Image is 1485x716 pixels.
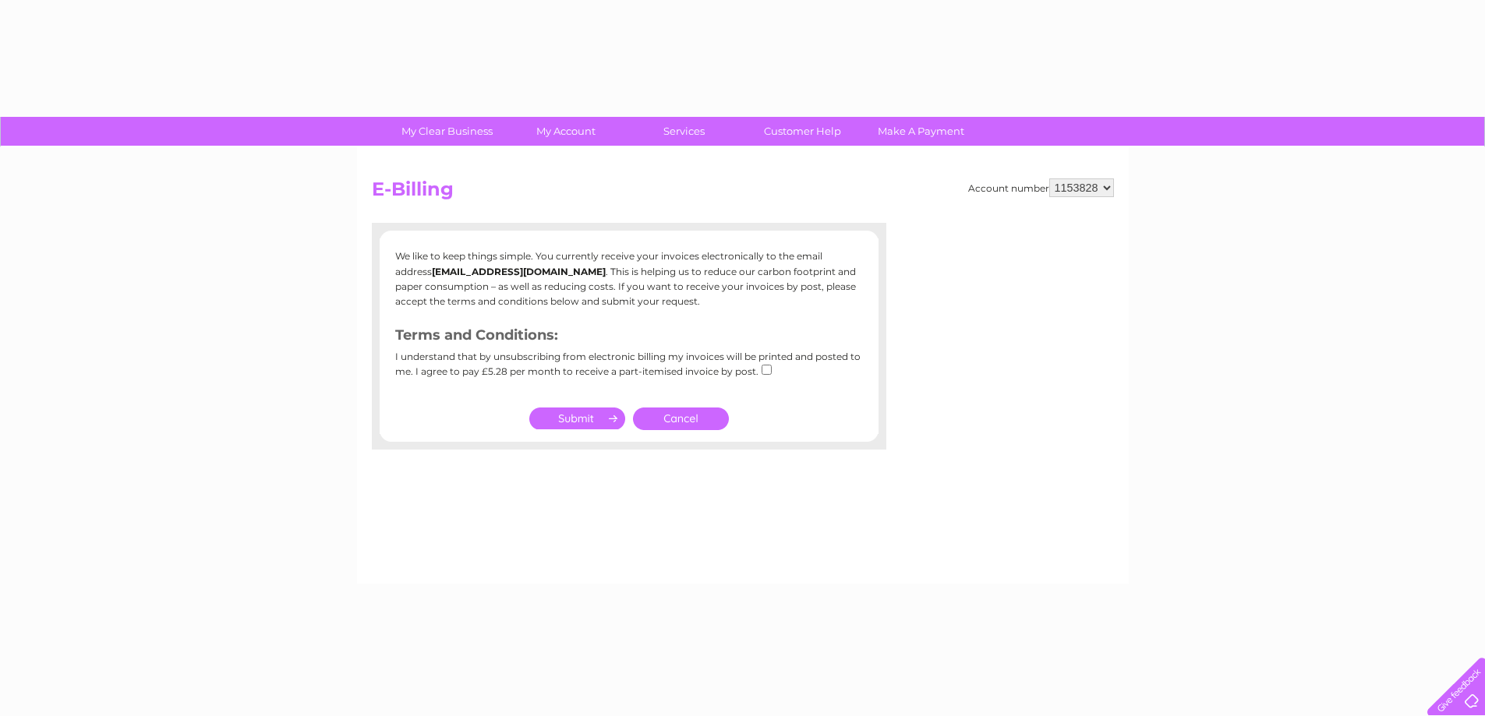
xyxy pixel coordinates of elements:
[738,117,867,146] a: Customer Help
[620,117,748,146] a: Services
[968,178,1114,197] div: Account number
[395,249,863,309] p: We like to keep things simple. You currently receive your invoices electronically to the email ad...
[395,351,863,388] div: I understand that by unsubscribing from electronic billing my invoices will be printed and posted...
[372,178,1114,208] h2: E-Billing
[432,266,606,277] b: [EMAIL_ADDRESS][DOMAIN_NAME]
[529,407,625,429] input: Submit
[395,324,863,351] h3: Terms and Conditions:
[501,117,630,146] a: My Account
[383,117,511,146] a: My Clear Business
[857,117,985,146] a: Make A Payment
[633,407,729,430] a: Cancel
